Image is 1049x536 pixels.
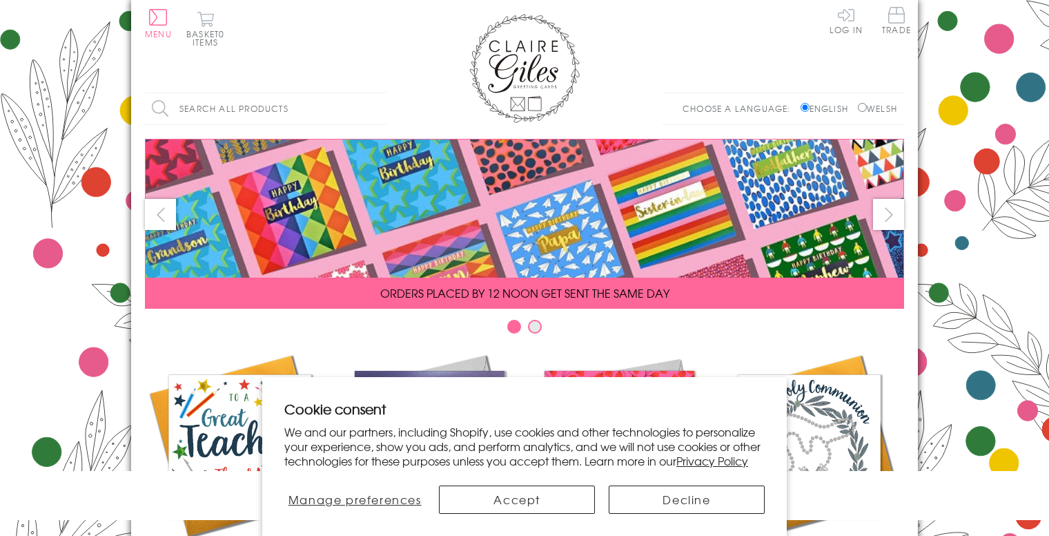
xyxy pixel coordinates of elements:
span: Manage preferences [288,491,422,508]
button: next [873,199,904,230]
a: Trade [882,7,911,37]
button: Carousel Page 1 (Current Slide) [507,320,521,334]
span: Menu [145,28,172,40]
span: 0 items [193,28,224,48]
button: Basket0 items [186,11,224,46]
button: Accept [439,486,595,514]
input: Welsh [858,103,867,112]
span: ORDERS PLACED BY 12 NOON GET SENT THE SAME DAY [380,285,669,301]
a: Privacy Policy [676,452,748,469]
input: Search all products [145,93,386,124]
div: Carousel Pagination [145,319,904,341]
input: English [801,103,810,112]
h2: Cookie consent [284,399,765,419]
button: Menu [145,9,172,38]
button: Decline [609,486,765,514]
input: Search [373,93,386,124]
button: prev [145,199,176,230]
button: Manage preferences [284,486,425,514]
p: We and our partners, including Shopify, use cookies and other technologies to personalize your ex... [284,425,765,468]
span: Trade [882,7,911,34]
p: Choose a language: [683,102,798,115]
img: Claire Giles Greetings Cards [469,14,580,123]
label: Welsh [858,102,897,115]
button: Carousel Page 2 [528,320,542,334]
label: English [801,102,855,115]
a: Log In [830,7,863,34]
